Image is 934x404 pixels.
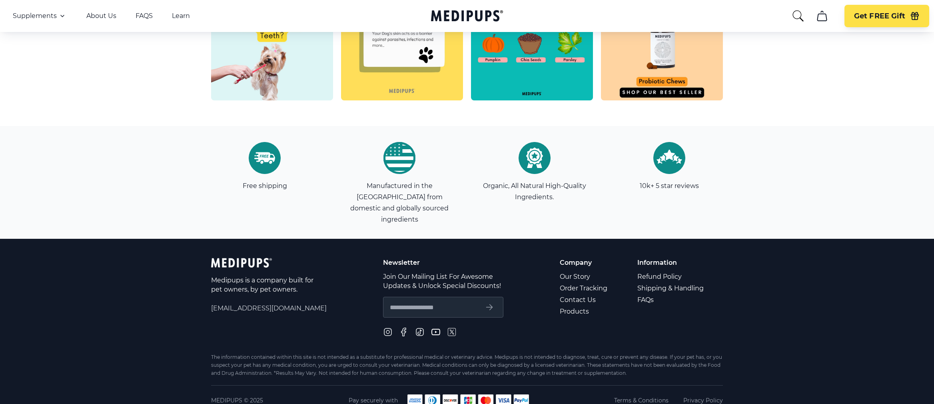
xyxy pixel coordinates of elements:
[637,282,705,294] a: Shipping & Handling
[844,5,929,27] button: Get FREE Gift
[560,306,609,317] a: Products
[346,180,453,225] p: Manufactured in the [GEOGRAPHIC_DATA] from domestic and globally sourced ingredients
[640,180,699,192] p: 10k+ 5 star reviews
[637,271,705,282] a: Refund Policy
[560,282,609,294] a: Order Tracking
[13,11,67,21] button: Supplements
[637,294,705,306] a: FAQs
[481,180,588,203] p: Organic, All Natural High-Quality Ingredients.
[211,276,315,294] p: Medipups is a company built for pet owners, by pet owners.
[211,353,723,377] div: The information contained within this site is not intended as a substitute for professional medic...
[560,294,609,306] a: Contact Us
[854,12,905,21] span: Get FREE Gift
[812,6,832,26] button: cart
[560,271,609,282] a: Our Story
[243,180,287,192] p: Free shipping
[172,12,190,20] a: Learn
[560,258,609,267] p: Company
[637,258,705,267] p: Information
[431,8,503,25] a: Medipups
[383,272,503,290] p: Join Our Mailing List For Awesome Updates & Unlock Special Discounts!
[86,12,116,20] a: About Us
[13,12,57,20] span: Supplements
[792,10,804,22] button: search
[211,304,327,313] span: [EMAIL_ADDRESS][DOMAIN_NAME]
[136,12,153,20] a: FAQS
[383,258,503,267] p: Newsletter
